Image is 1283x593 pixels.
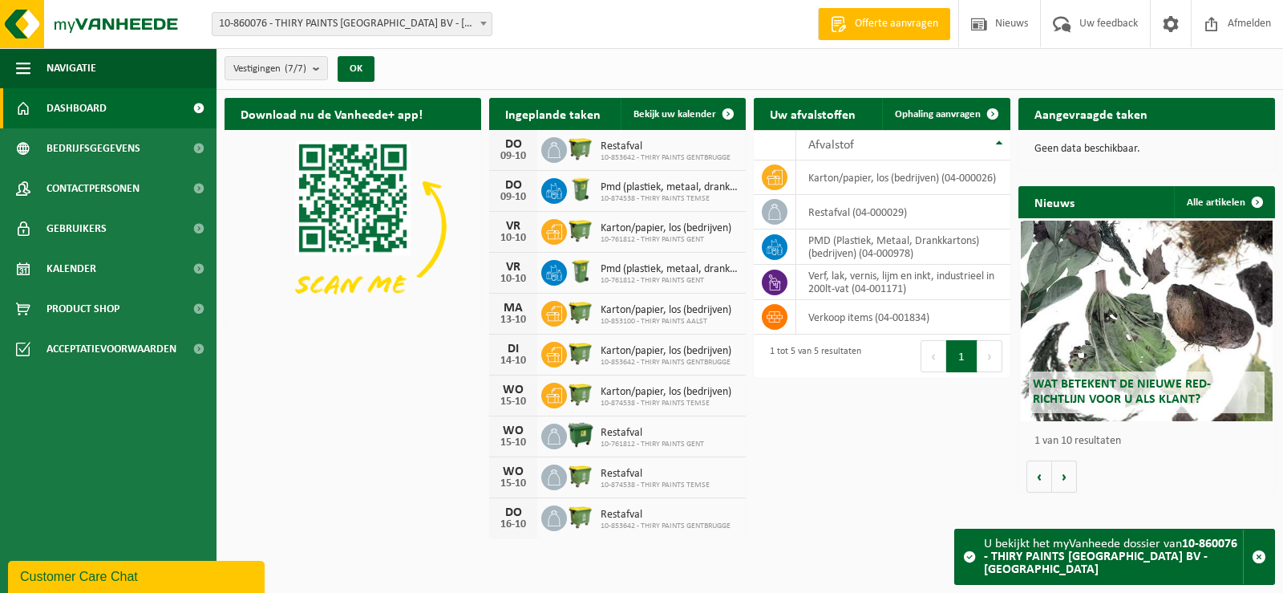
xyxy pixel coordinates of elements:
[497,151,529,162] div: 09-10
[567,176,594,203] img: WB-0240-HPE-GN-50
[601,317,731,327] span: 10-853100 - THIRY PAINTS AALST
[1034,144,1259,155] p: Geen data beschikbaar.
[601,358,731,368] span: 10-853642 - THIRY PAINTS GENTBRUGGE
[567,258,594,285] img: WB-0240-HPE-GN-50
[497,519,529,530] div: 16-10
[1021,221,1273,421] a: Wat betekent de nieuwe RED-richtlijn voor u als klant?
[497,179,529,192] div: DO
[754,98,872,129] h2: Uw afvalstoffen
[47,128,140,169] span: Bedrijfsgegevens
[601,181,738,194] span: Pmd (plastiek, metaal, drankkartons) (bedrijven)
[497,437,529,449] div: 15-10
[601,427,704,440] span: Restafval
[601,194,738,204] span: 10-874538 - THIRY PAINTS TEMSE
[1034,436,1267,447] p: 1 van 10 resultaten
[1033,378,1211,406] span: Wat betekent de nieuwe RED-richtlijn voor u als klant?
[977,340,1002,372] button: Next
[601,304,731,317] span: Karton/papier, los (bedrijven)
[567,421,594,449] img: WB-1100-HPE-GN-01
[338,56,374,82] button: OK
[497,274,529,285] div: 10-10
[497,192,529,203] div: 09-10
[601,440,704,449] span: 10-761812 - THIRY PAINTS GENT
[47,88,107,128] span: Dashboard
[601,399,731,408] span: 10-874538 - THIRY PAINTS TEMSE
[497,355,529,367] div: 14-10
[497,424,529,437] div: WO
[497,138,529,151] div: DO
[497,220,529,233] div: VR
[601,522,731,531] span: 10-853642 - THIRY PAINTS GENTBRUGGE
[567,299,594,326] img: WB-1100-HPE-GN-50
[497,343,529,355] div: DI
[633,109,716,120] span: Bekijk uw kalender
[567,339,594,367] img: WB-1100-HPE-GN-50
[497,506,529,519] div: DO
[1026,461,1052,493] button: Vorige
[601,386,731,399] span: Karton/papier, los (bedrijven)
[895,109,981,120] span: Ophaling aanvragen
[47,48,96,88] span: Navigatie
[497,315,529,326] div: 13-10
[497,261,529,274] div: VR
[47,249,96,289] span: Kalender
[946,340,977,372] button: 1
[285,63,306,74] count: (7/7)
[497,396,529,408] div: 15-10
[1174,186,1273,218] a: Alle artikelen
[8,558,268,593] iframe: chat widget
[601,153,731,163] span: 10-853642 - THIRY PAINTS GENTBRUGGE
[1052,461,1077,493] button: Volgende
[497,302,529,315] div: MA
[601,276,738,286] span: 10-761812 - THIRY PAINTS GENT
[762,339,861,374] div: 1 tot 5 van 5 resultaten
[225,56,328,80] button: Vestigingen(7/7)
[984,538,1237,576] strong: 10-860076 - THIRY PAINTS [GEOGRAPHIC_DATA] BV - [GEOGRAPHIC_DATA]
[601,140,731,153] span: Restafval
[567,217,594,244] img: WB-1100-HPE-GN-50
[47,329,176,369] span: Acceptatievoorwaarden
[567,135,594,162] img: WB-1100-HPE-GN-50
[497,384,529,396] div: WO
[601,481,710,490] span: 10-874538 - THIRY PAINTS TEMSE
[796,229,1010,265] td: PMD (Plastiek, Metaal, Drankkartons) (bedrijven) (04-000978)
[601,509,731,522] span: Restafval
[497,465,529,478] div: WO
[47,289,119,329] span: Product Shop
[601,468,710,481] span: Restafval
[601,235,731,245] span: 10-761812 - THIRY PAINTS GENT
[1018,98,1164,129] h2: Aangevraagde taken
[796,300,1010,335] td: verkoop items (04-001834)
[212,13,492,35] span: 10-860076 - THIRY PAINTS OOST-VLAANDEREN BV - MECHELEN
[621,98,744,130] a: Bekijk uw kalender
[921,340,946,372] button: Previous
[567,462,594,489] img: WB-1100-HPE-GN-50
[497,478,529,489] div: 15-10
[47,209,107,249] span: Gebruikers
[601,263,738,276] span: Pmd (plastiek, metaal, drankkartons) (bedrijven)
[796,195,1010,229] td: restafval (04-000029)
[567,380,594,408] img: WB-1100-HPE-GN-50
[567,503,594,530] img: WB-1100-HPE-GN-50
[851,16,942,32] span: Offerte aanvragen
[601,222,731,235] span: Karton/papier, los (bedrijven)
[601,345,731,358] span: Karton/papier, los (bedrijven)
[818,8,950,40] a: Offerte aanvragen
[1018,186,1091,217] h2: Nieuws
[497,233,529,244] div: 10-10
[796,160,1010,195] td: karton/papier, los (bedrijven) (04-000026)
[225,130,481,323] img: Download de VHEPlus App
[212,12,492,36] span: 10-860076 - THIRY PAINTS OOST-VLAANDEREN BV - MECHELEN
[233,57,306,81] span: Vestigingen
[489,98,617,129] h2: Ingeplande taken
[225,98,439,129] h2: Download nu de Vanheede+ app!
[796,265,1010,300] td: verf, lak, vernis, lijm en inkt, industrieel in 200lt-vat (04-001171)
[47,169,140,209] span: Contactpersonen
[882,98,1009,130] a: Ophaling aanvragen
[984,530,1243,584] div: U bekijkt het myVanheede dossier van
[808,139,854,152] span: Afvalstof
